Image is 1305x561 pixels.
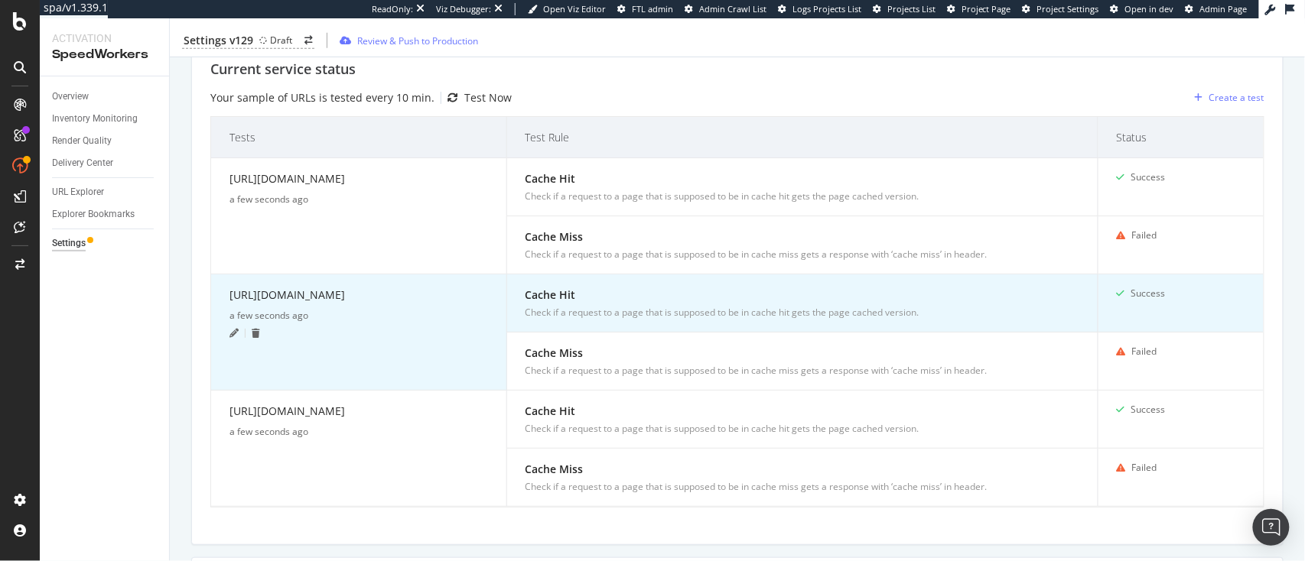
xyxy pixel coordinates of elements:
a: URL Explorer [52,184,158,200]
div: URL Explorer [52,184,104,200]
span: Tests [229,129,484,145]
div: Check if a request to a page that is supposed to be in cache hit gets the page cached version. [526,306,1079,319]
div: a few seconds ago [229,425,488,439]
div: Viz Debugger: [436,3,491,15]
a: Settings [52,235,158,251]
div: Delivery Center [52,155,113,171]
div: Cache Miss [526,461,1079,477]
div: [URL][DOMAIN_NAME] [229,170,488,193]
span: Open in dev [1125,3,1174,15]
div: a few seconds ago [229,193,488,206]
a: Project Page [947,3,1011,15]
div: Current service status [210,60,1264,79]
div: Cache Miss [526,345,1079,361]
span: Test Rule [526,129,1076,145]
div: [URL][DOMAIN_NAME] [229,287,488,309]
div: Overview [52,89,89,105]
div: Check if a request to a page that is supposed to be in cache miss gets a response with ‘cache mis... [526,364,1079,378]
div: Check if a request to a page that is supposed to be in cache miss gets a response with ‘cache mis... [526,480,1079,494]
span: Status [1117,129,1242,145]
div: Failed [1132,345,1157,358]
a: Explorer Bookmarks [52,206,158,222]
div: Inventory Monitoring [52,111,138,127]
div: Check if a request to a page that is supposed to be in cache hit gets the page cached version. [526,422,1079,436]
div: Cache Miss [526,229,1079,245]
span: FTL admin [632,3,673,15]
div: Success [1131,287,1166,300]
span: Project Settings [1037,3,1099,15]
a: Admin Crawl List [685,3,766,15]
span: Project Page [962,3,1011,15]
div: [URL][DOMAIN_NAME] [229,403,488,425]
div: Settings [52,235,86,251]
div: Settings v129 [184,33,253,48]
div: Test Now [464,90,512,105]
div: Your sample of URLs is tested every 10 min. [210,90,434,105]
div: Activation [52,31,157,46]
span: Open Viz Editor [543,3,606,15]
div: a few seconds ago [229,309,488,323]
span: Admin Crawl List [699,3,766,15]
div: Failed [1132,461,1157,475]
div: Cache Hit [526,170,1079,186]
a: FTL admin [617,3,673,15]
a: Overview [52,89,158,105]
a: Project Settings [1023,3,1099,15]
div: Create a test [1209,91,1264,104]
div: Review & Push to Production [357,34,478,47]
button: Create a test [1189,86,1264,110]
button: Review & Push to Production [334,28,478,53]
div: Explorer Bookmarks [52,206,135,222]
div: Failed [1132,229,1157,242]
div: SpeedWorkers [52,46,157,63]
a: Delivery Center [52,155,158,171]
a: Inventory Monitoring [52,111,158,127]
span: Projects List [887,3,936,15]
a: Open Viz Editor [528,3,606,15]
div: Cache Hit [526,403,1079,419]
div: arrow-right-arrow-left [304,36,313,45]
a: Render Quality [52,133,158,149]
div: Check if a request to a page that is supposed to be in cache hit gets the page cached version. [526,190,1079,203]
a: Projects List [873,3,936,15]
div: Check if a request to a page that is supposed to be in cache miss gets a response with ‘cache mis... [526,248,1079,261]
a: Open in dev [1111,3,1174,15]
div: Success [1131,170,1166,184]
div: Success [1131,403,1166,417]
div: ReadOnly: [372,3,413,15]
span: Logs Projects List [792,3,861,15]
div: Open Intercom Messenger [1253,509,1290,546]
div: Render Quality [52,133,112,149]
a: Admin Page [1186,3,1248,15]
span: Admin Page [1200,3,1248,15]
div: Draft [270,34,292,47]
div: Cache Hit [526,287,1079,303]
a: Logs Projects List [778,3,861,15]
